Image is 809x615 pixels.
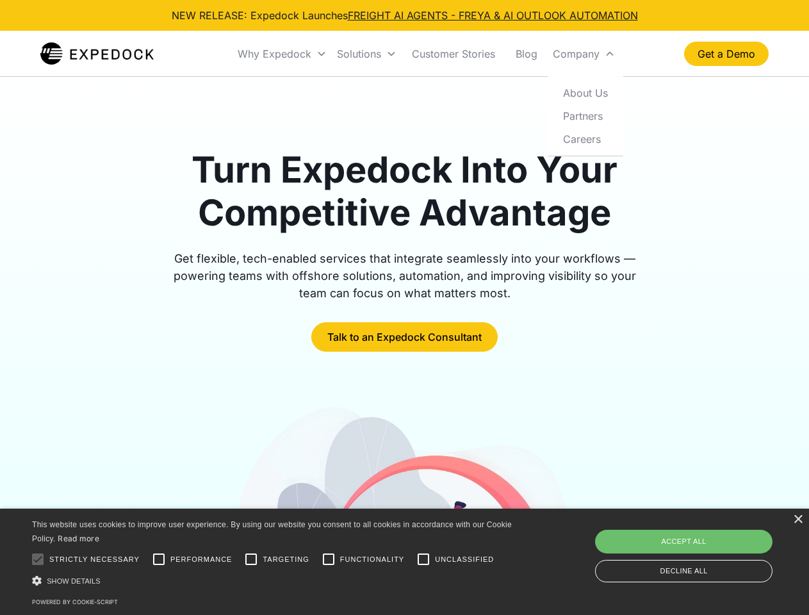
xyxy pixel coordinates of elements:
[32,520,512,544] span: This website uses cookies to improve user experience. By using our website you consent to all coo...
[238,47,311,60] div: Why Expedock
[40,41,154,67] a: home
[505,32,548,76] a: Blog
[311,322,498,352] a: Talk to an Expedock Consultant
[340,554,404,565] span: Functionality
[233,32,332,76] div: Why Expedock
[159,149,651,234] h1: Turn Expedock Into Your Competitive Advantage
[263,554,309,565] span: Targeting
[548,76,623,156] nav: Company
[553,81,618,104] a: About Us
[553,47,600,60] div: Company
[332,32,402,76] div: Solutions
[337,47,381,60] div: Solutions
[58,534,99,543] a: Read more
[170,554,233,565] span: Performance
[553,127,618,151] a: Careers
[684,42,769,66] a: Get a Demo
[553,104,618,127] a: Partners
[49,554,140,565] span: Strictly necessary
[40,41,154,67] img: Expedock Logo
[159,250,651,302] div: Get flexible, tech-enabled services that integrate seamlessly into your workflows — powering team...
[47,577,101,585] span: Show details
[172,8,638,23] div: NEW RELEASE: Expedock Launches
[402,32,505,76] a: Customer Stories
[548,32,620,76] div: Company
[32,574,516,587] div: Show details
[348,9,638,22] a: FREIGHT AI AGENTS - FREYA & AI OUTLOOK AUTOMATION
[32,598,118,605] a: Powered by cookie-script
[435,554,494,565] span: Unclassified
[596,477,809,615] iframe: Chat Widget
